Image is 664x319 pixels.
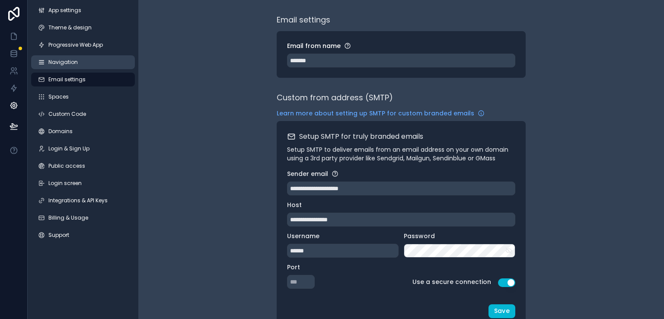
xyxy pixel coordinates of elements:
span: Theme & design [48,24,92,31]
span: Sender email [287,169,328,178]
span: Custom Code [48,111,86,118]
a: Spaces [31,90,135,104]
span: Login screen [48,180,82,187]
span: Integrations & API Keys [48,197,108,204]
a: Support [31,228,135,242]
span: Domains [48,128,73,135]
span: Billing & Usage [48,214,88,221]
a: Custom Code [31,107,135,121]
span: Login & Sign Up [48,145,89,152]
div: Custom from address (SMTP) [277,92,393,104]
span: Host [287,201,302,209]
a: Public access [31,159,135,173]
span: Password [404,232,435,240]
span: Progressive Web App [48,41,103,48]
a: Domains [31,124,135,138]
span: Public access [48,163,85,169]
button: Save [488,304,515,318]
span: App settings [48,7,81,14]
a: Integrations & API Keys [31,194,135,207]
a: Login & Sign Up [31,142,135,156]
a: Learn more about setting up SMTP for custom branded emails [277,109,485,118]
div: Email settings [277,14,330,26]
a: Billing & Usage [31,211,135,225]
span: Support [48,232,69,239]
a: Email settings [31,73,135,86]
a: Progressive Web App [31,38,135,52]
h2: Setup SMTP for truly branded emails [299,131,423,142]
span: Email settings [48,76,86,83]
p: Setup SMTP to deliver emails from an email address on your own domain using a 3rd party provider ... [287,145,515,163]
a: App settings [31,3,135,17]
a: Login screen [31,176,135,190]
a: Navigation [31,55,135,69]
span: Learn more about setting up SMTP for custom branded emails [277,109,474,118]
span: Username [287,232,319,240]
span: Use a secure connection [412,278,491,286]
span: Spaces [48,93,69,100]
span: Email from name [287,41,341,50]
span: Navigation [48,59,78,66]
span: Port [287,263,300,271]
a: Theme & design [31,21,135,35]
